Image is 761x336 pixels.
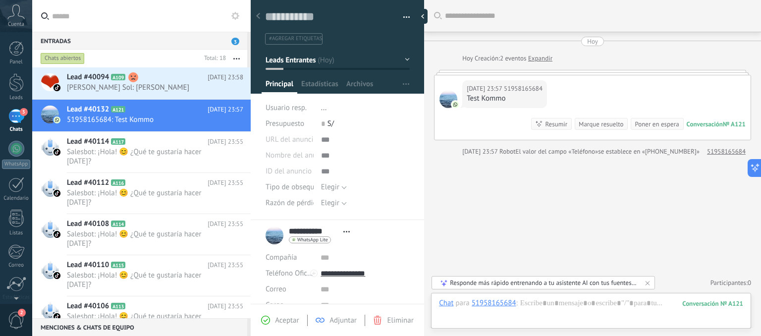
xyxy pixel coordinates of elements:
a: 51958165684 [707,147,746,157]
img: tiktok_kommo.svg [54,231,60,238]
span: A114 [111,221,125,227]
span: 3 [20,108,28,116]
div: Calendario [2,195,31,202]
span: [DATE] 23:57 [208,105,243,114]
span: Salesbot: ¡Hola! 😊 ¿Qué te gustaría hacer [DATE]? [67,229,224,248]
img: tiktok_kommo.svg [54,190,60,197]
div: [DATE] 23:57 [462,147,499,157]
div: Creación: [462,54,552,63]
span: A113 [111,303,125,309]
span: A115 [111,262,125,268]
a: Participantes:0 [710,279,751,287]
span: Salesbot: ¡Hola! 😊 ¿Qué te gustaría hacer [DATE]? [67,312,224,331]
button: Teléfono Oficina [266,266,313,281]
button: Elegir [321,195,347,211]
span: 3 [231,38,239,45]
div: Marque resuelto [579,119,623,129]
span: El valor del campo «Teléfono» [516,147,598,157]
div: Chats abiertos [41,53,85,64]
span: Estadísticas [301,79,338,94]
div: Menciones & Chats de equipo [32,318,247,336]
div: Ocultar [418,9,428,24]
span: Elegir [321,182,339,192]
span: 2 [18,309,26,317]
button: Elegir [321,179,347,195]
span: Lead #40114 [67,137,109,147]
span: [DATE] 23:58 [208,72,243,82]
button: Correo [266,281,286,297]
span: Archivos [346,79,373,94]
span: ... [321,103,327,112]
span: [DATE] 23:55 [208,178,243,188]
span: se establece en «[PHONE_NUMBER]» [598,147,700,157]
img: tiktok_kommo.svg [54,149,60,156]
span: 0 [748,279,751,287]
div: URL del anuncio de TikTok [266,132,314,148]
span: [DATE] 23:55 [208,219,243,229]
span: 51958165684 [439,90,457,108]
div: Conversación [687,120,723,128]
span: [PERSON_NAME] Sol: [PERSON_NAME] [67,83,224,92]
span: A109 [111,74,125,80]
span: Teléfono Oficina [266,269,317,278]
div: Panel [2,59,31,65]
a: Lead #40108 A114 [DATE] 23:55 Salesbot: ¡Hola! 😊 ¿Qué te gustaría hacer [DATE]? [32,214,251,255]
span: 2 eventos [500,54,526,63]
div: Responde más rápido entrenando a tu asistente AI con tus fuentes de datos [450,279,638,287]
span: #agregar etiquetas [269,35,322,42]
div: WhatsApp [2,160,30,169]
span: 51958165684 [504,84,543,94]
span: Presupuesto [266,119,304,128]
span: Usuario resp. [266,103,307,112]
div: Nombre del anuncio de TikTok [266,148,314,164]
img: tiktok_kommo.svg [54,272,60,279]
div: Total: 18 [200,54,226,63]
a: Lead #40110 A115 [DATE] 23:55 Salesbot: ¡Hola! 😊 ¿Qué te gustaría hacer [DATE]? [32,255,251,296]
span: [DATE] 23:55 [208,137,243,147]
span: Lead #40112 [67,178,109,188]
span: Tipo de obsequio [266,183,320,191]
span: ID del anuncio de TikTok [266,168,343,175]
div: Leads [2,95,31,101]
span: Salesbot: ¡Hola! 😊 ¿Qué te gustaría hacer [DATE]? [67,147,224,166]
div: 121 [682,299,743,308]
span: Cargo [266,301,284,309]
span: WhatsApp Lite [297,237,328,242]
span: Nombre del anuncio de TikTok [266,152,362,159]
span: S/ [327,119,334,128]
span: Eliminar [387,316,413,325]
img: tiktok_kommo.svg [54,313,60,320]
img: com.amocrm.amocrmwa.svg [452,101,459,108]
div: Listas [2,230,31,236]
a: Lead #40132 A121 [DATE] 23:57 51958165684: Test Kommo [32,100,251,131]
div: Cargo [266,297,313,313]
a: Expandir [528,54,552,63]
span: Cuenta [8,21,24,28]
div: Entradas [32,32,247,50]
span: para [456,298,470,308]
img: com.amocrm.amocrmwa.svg [54,116,60,123]
div: Chats [2,126,31,133]
span: 51958165684: Test Kommo [67,115,224,124]
div: № A121 [723,120,746,128]
span: Correo [266,284,286,294]
span: : [516,298,518,308]
div: Hoy [587,37,598,46]
div: Poner en espera [635,119,679,129]
span: Aceptar [275,316,299,325]
div: 51958165684 [472,298,516,307]
span: Lead #40108 [67,219,109,229]
div: Usuario resp. [266,100,314,116]
a: Lead #40112 A116 [DATE] 23:55 Salesbot: ¡Hola! 😊 ¿Qué te gustaría hacer [DATE]? [32,173,251,214]
span: [DATE] 23:55 [208,260,243,270]
div: Compañía [266,250,313,266]
span: Lead #40106 [67,301,109,311]
span: Adjuntar [329,316,357,325]
span: Salesbot: ¡Hola! 😊 ¿Qué te gustaría hacer [DATE]? [67,271,224,289]
div: Tipo de obsequio [266,179,314,195]
span: A116 [111,179,125,186]
span: Robot [499,147,515,156]
div: Presupuesto [266,116,314,132]
span: Elegir [321,198,339,208]
span: Lead #40132 [67,105,109,114]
